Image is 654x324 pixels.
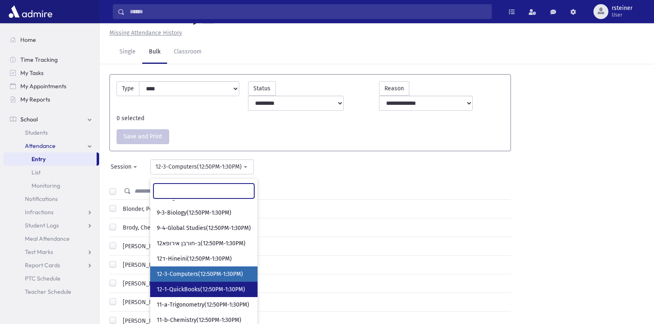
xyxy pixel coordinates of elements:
[20,69,44,77] span: My Tasks
[20,36,36,44] span: Home
[109,29,182,36] u: Missing Attendance History
[379,81,409,96] label: Reason
[7,3,54,20] img: AdmirePro
[157,224,251,232] span: 9-4-Global Studies(12:50PM-1:30PM)
[3,192,99,206] a: Notifications
[3,259,99,272] a: Report Cards
[150,160,254,174] button: 12-3-Computers(12:50PM-1:30PM)
[119,205,160,213] label: Blonder, Pessi
[117,129,169,144] button: Save and Print
[20,116,38,123] span: School
[25,248,53,256] span: Test Marks
[3,219,99,232] a: Student Logs
[3,93,99,106] a: My Reports
[25,208,53,216] span: Infractions
[25,261,60,269] span: Report Cards
[25,142,56,150] span: Attendance
[105,160,143,174] button: Session
[20,96,50,103] span: My Reports
[153,184,254,198] input: Search
[106,29,182,36] a: Missing Attendance History
[119,223,156,232] label: Brody, Chevy
[3,166,99,179] a: List
[157,301,249,309] span: 11-a-Trigonometry(12:50PM-1:30PM)
[3,152,97,166] a: Entry
[3,80,99,93] a: My Appointments
[612,5,632,12] span: rsteiner
[157,239,246,248] span: 12ב-חורבן אירופא(12:50PM-1:30PM)
[32,169,41,176] span: List
[157,255,232,263] span: 12ד-Hineini(12:50PM-1:30PM)
[3,245,99,259] a: Test Marks
[157,209,231,217] span: 9-3-Biology(12:50PM-1:30PM)
[117,81,139,96] label: Type
[25,129,48,136] span: Students
[20,82,66,90] span: My Appointments
[25,275,61,282] span: PTC Schedule
[3,139,99,152] a: Attendance
[112,114,508,123] div: 0 selected
[157,193,232,202] span: 9-c-Algebra(12:50PM-1:30PM)
[3,66,99,80] a: My Tasks
[157,270,243,278] span: 12-3-Computers(12:50PM-1:30PM)
[3,232,99,245] a: Meal Attendance
[3,33,99,46] a: Home
[248,81,276,96] label: Status
[113,41,142,64] a: Single
[20,56,58,63] span: Time Tracking
[3,206,99,219] a: Infractions
[157,285,245,294] span: 12-1-QuickBooks(12:50PM-1:30PM)
[3,179,99,192] a: Monitoring
[612,12,632,18] span: User
[3,53,99,66] a: Time Tracking
[25,235,70,242] span: Meal Attendance
[156,162,242,171] div: 12-3-Computers(12:50PM-1:30PM)
[3,126,99,139] a: Students
[25,288,71,295] span: Teacher Schedule
[119,279,166,288] label: [PERSON_NAME]
[3,272,99,285] a: PTC Schedule
[25,195,58,203] span: Notifications
[25,222,59,229] span: Student Logs
[167,41,208,64] a: Classroom
[3,285,99,298] a: Teacher Schedule
[142,41,167,64] a: Bulk
[119,261,166,269] label: [PERSON_NAME]
[125,4,491,19] input: Search
[119,242,166,251] label: [PERSON_NAME]
[111,162,131,171] div: Session
[119,298,219,307] label: [PERSON_NAME][GEOGRAPHIC_DATA]
[32,155,46,163] span: Entry
[3,113,99,126] a: School
[32,182,60,189] span: Monitoring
